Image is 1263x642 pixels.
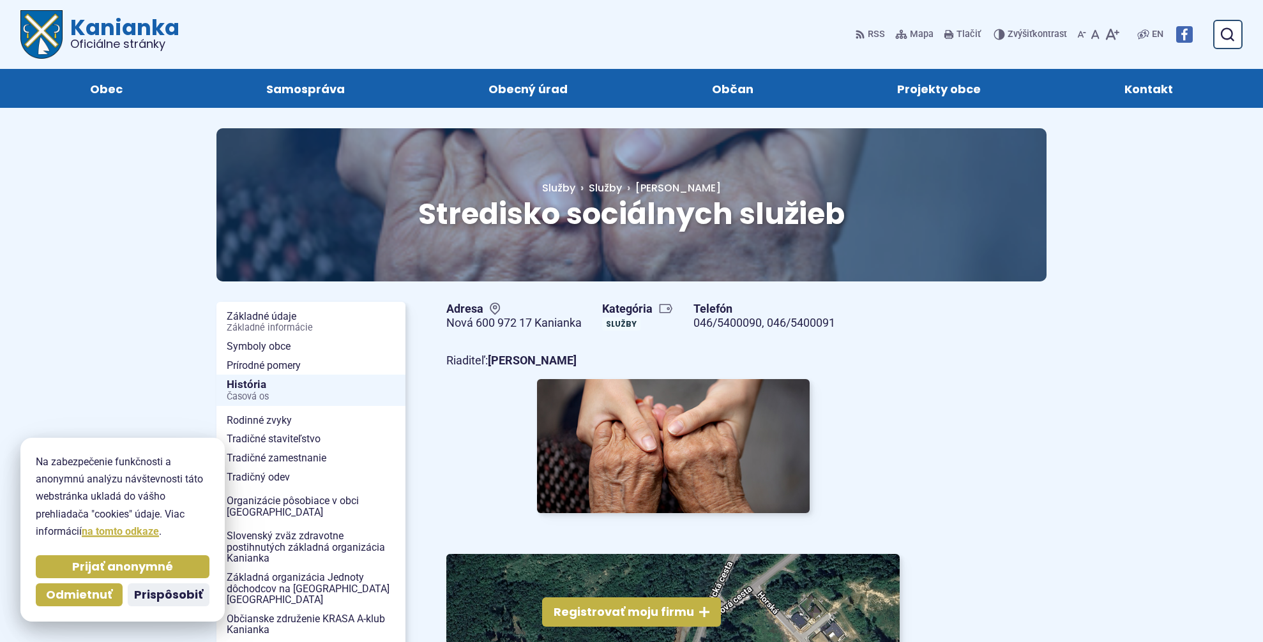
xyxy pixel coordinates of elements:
[216,609,405,639] a: Občianske združenie KRASA A-klub Kanianka
[537,379,810,513] img: Foto služby
[994,21,1070,48] button: Zvýšiťkontrast
[216,307,405,337] a: Základné údajeZákladné informácie
[216,491,405,521] a: Organizácie pôsobiace v obci [GEOGRAPHIC_DATA]
[446,351,900,371] p: Riaditeľ:
[897,69,981,108] span: Projekty obce
[90,69,123,108] span: Obec
[446,316,582,331] figcaption: Nová 600 972 17 Kanianka
[227,392,395,402] span: Časová os
[216,411,405,430] a: Rodinné zvyky
[838,69,1040,108] a: Projekty obce
[1066,69,1232,108] a: Kontakt
[542,181,575,195] span: Služby
[227,568,395,609] span: Základná organizácia Jednoty dôchodcov na [GEOGRAPHIC_DATA] [GEOGRAPHIC_DATA]
[693,316,835,329] a: 046/5400090, 046/5400091
[134,588,203,602] span: Prispôsobiť
[216,429,405,449] a: Tradičné staviteľstvo
[712,69,753,108] span: Občan
[635,181,721,195] span: [PERSON_NAME]
[72,560,173,574] span: Prijať anonymné
[1176,26,1193,43] img: Prejsť na Facebook stránku
[868,27,885,42] span: RSS
[227,491,395,521] span: Organizácie pôsobiace v obci [GEOGRAPHIC_DATA]
[488,69,568,108] span: Obecný úrad
[216,526,405,568] a: Slovenský zväz zdravotne postihnutých základná organizácia Kanianka
[227,323,395,333] span: Základné informácie
[893,21,936,48] a: Mapa
[227,468,395,487] span: Tradičný odev
[602,302,673,317] span: Kategória
[1149,27,1166,42] a: EN
[227,356,395,375] span: Prírodné pomery
[446,302,582,317] span: Adresa
[941,21,983,48] button: Tlačiť
[855,21,888,48] a: RSS
[693,302,835,317] span: Telefón
[957,29,981,40] span: Tlačiť
[20,10,179,59] a: Logo Kanianka, prejsť na domovskú stránku.
[36,583,123,606] button: Odmietnuť
[216,449,405,468] a: Tradičné zamestnanie
[554,605,694,620] span: Registrovať moju firmu
[207,69,404,108] a: Samospráva
[216,468,405,487] a: Tradičný odev
[227,609,395,639] span: Občianske združenie KRASA A-klub Kanianka
[227,375,395,406] span: História
[1102,21,1122,48] button: Zväčšiť veľkosť písma
[1008,29,1032,40] span: Zvýšiť
[216,356,405,375] a: Prírodné pomery
[418,193,845,234] span: Stredisko sociálnych služieb
[70,38,179,50] span: Oficiálne stránky
[20,10,63,59] img: Prejsť na domovskú stránku
[46,588,112,602] span: Odmietnuť
[1124,69,1173,108] span: Kontakt
[227,526,395,568] span: Slovenský zväz zdravotne postihnutých základná organizácia Kanianka
[82,525,159,537] a: na tomto odkaze
[63,17,179,50] span: Kanianka
[227,337,395,356] span: Symboly obce
[488,354,577,367] strong: [PERSON_NAME]
[216,337,405,356] a: Symboly obce
[227,307,395,337] span: Základné údaje
[227,429,395,449] span: Tradičné staviteľstvo
[266,69,345,108] span: Samospráva
[1075,21,1089,48] button: Zmenšiť veľkosť písma
[1089,21,1102,48] button: Nastaviť pôvodnú veľkosť písma
[910,27,934,42] span: Mapa
[622,181,721,195] a: [PERSON_NAME]
[1152,27,1163,42] span: EN
[216,568,405,609] a: Základná organizácia Jednoty dôchodcov na [GEOGRAPHIC_DATA] [GEOGRAPHIC_DATA]
[1008,29,1067,40] span: kontrast
[653,69,812,108] a: Občan
[589,181,622,195] a: Služby
[227,411,395,430] span: Rodinné zvyky
[430,69,627,108] a: Obecný úrad
[542,181,589,195] a: Služby
[602,317,640,331] a: Služby
[227,449,395,468] span: Tradičné zamestnanie
[36,453,209,540] p: Na zabezpečenie funkčnosti a anonymnú analýzu návštevnosti táto webstránka ukladá do vášho prehli...
[36,555,209,578] button: Prijať anonymné
[31,69,181,108] a: Obec
[128,583,209,606] button: Prispôsobiť
[216,375,405,406] a: HistóriaČasová os
[542,597,721,627] button: Registrovať moju firmu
